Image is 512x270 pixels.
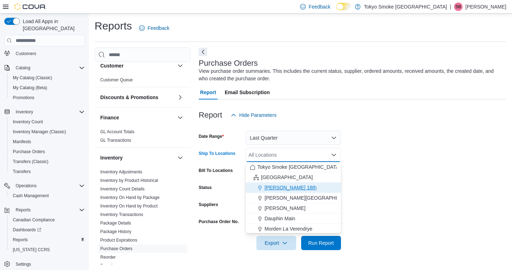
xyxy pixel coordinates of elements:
[1,107,87,117] button: Inventory
[199,48,207,56] button: Next
[16,51,36,56] span: Customers
[100,178,158,183] span: Inventory by Product Historical
[199,185,212,190] label: Status
[246,131,341,145] button: Last Quarter
[10,118,85,126] span: Inventory Count
[7,167,87,177] button: Transfers
[13,227,41,233] span: Dashboards
[199,134,224,139] label: Date Range
[13,193,49,199] span: Cash Management
[10,93,85,102] span: Promotions
[13,260,85,269] span: Settings
[10,74,55,82] a: My Catalog (Classic)
[10,191,52,200] a: Cash Management
[20,18,85,32] span: Load All Apps in [GEOGRAPHIC_DATA]
[100,114,175,121] button: Finance
[7,191,87,201] button: Cash Management
[7,93,87,103] button: Promotions
[308,239,334,247] span: Run Report
[100,138,131,143] a: GL Transactions
[10,167,85,176] span: Transfers
[176,93,185,102] button: Discounts & Promotions
[176,113,185,122] button: Finance
[100,255,116,260] a: Reorder
[100,114,119,121] h3: Finance
[100,129,134,134] a: GL Account Totals
[13,108,36,116] button: Inventory
[7,147,87,157] button: Purchase Orders
[10,147,48,156] a: Purchase Orders
[10,93,37,102] a: Promotions
[10,167,33,176] a: Transfers
[225,85,270,99] span: Email Subscription
[10,226,85,234] span: Dashboards
[199,111,222,119] h3: Report
[1,259,87,269] button: Settings
[13,260,34,269] a: Settings
[228,108,279,122] button: Hide Parameters
[100,187,145,191] a: Inventory Count Details
[100,238,137,243] a: Product Expirations
[100,220,131,226] span: Package Details
[13,247,50,253] span: [US_STATE] CCRS
[13,95,34,101] span: Promotions
[13,119,43,125] span: Inventory Count
[100,212,143,217] span: Inventory Transactions
[7,215,87,225] button: Canadian Compliance
[246,224,341,234] button: Morden La Verendrye
[10,147,85,156] span: Purchase Orders
[465,2,506,11] p: [PERSON_NAME]
[246,193,341,203] button: [PERSON_NAME][GEOGRAPHIC_DATA]
[261,236,292,250] span: Export
[1,205,87,215] button: Reports
[100,263,118,269] span: Transfers
[265,205,305,212] span: [PERSON_NAME]
[100,203,158,209] span: Inventory On Hand by Product
[336,3,351,10] input: Dark Mode
[246,203,341,214] button: [PERSON_NAME]
[13,169,31,174] span: Transfers
[10,157,85,166] span: Transfers (Classic)
[10,74,85,82] span: My Catalog (Classic)
[13,139,31,145] span: Manifests
[100,169,142,175] span: Inventory Adjustments
[176,153,185,162] button: Inventory
[199,67,503,82] div: View purchase order summaries. This includes the current status, supplier, ordered amounts, recei...
[95,76,190,87] div: Customer
[10,226,44,234] a: Dashboards
[100,212,143,217] a: Inventory Transactions
[13,237,28,243] span: Reports
[100,195,160,200] span: Inventory On Hand by Package
[261,174,313,181] span: [GEOGRAPHIC_DATA]
[7,127,87,137] button: Inventory Manager (Classic)
[10,83,50,92] a: My Catalog (Beta)
[10,118,46,126] a: Inventory Count
[10,137,34,146] a: Manifests
[246,172,341,183] button: [GEOGRAPHIC_DATA]
[7,117,87,127] button: Inventory Count
[1,48,87,58] button: Customers
[13,49,85,58] span: Customers
[13,108,85,116] span: Inventory
[7,235,87,245] button: Reports
[1,181,87,191] button: Operations
[13,49,39,58] a: Customers
[455,2,461,11] span: SB
[14,3,46,10] img: Cova
[100,195,160,200] a: Inventory On Hand by Package
[7,225,87,235] a: Dashboards
[16,109,33,115] span: Inventory
[199,59,258,67] h3: Purchase Orders
[100,178,158,183] a: Inventory by Product Historical
[100,94,175,101] button: Discounts & Promotions
[95,19,132,33] h1: Reports
[10,128,69,136] a: Inventory Manager (Classic)
[100,62,175,69] button: Customer
[100,169,142,174] a: Inventory Adjustments
[13,129,66,135] span: Inventory Manager (Classic)
[10,245,85,254] span: Washington CCRS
